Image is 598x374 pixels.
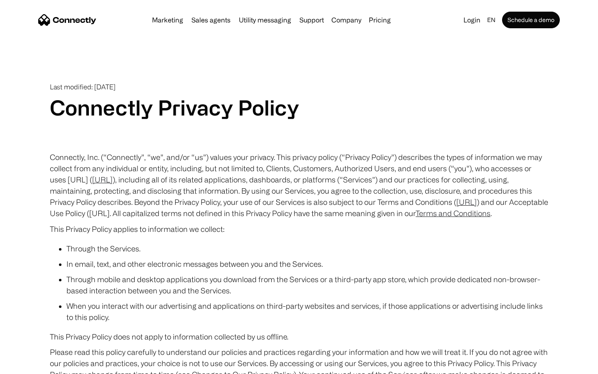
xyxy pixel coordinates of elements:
[50,152,548,219] p: Connectly, Inc. (“Connectly”, “we”, and/or “us”) values your privacy. This privacy policy (“Priva...
[149,17,186,23] a: Marketing
[50,331,548,342] p: This Privacy Policy does not apply to information collected by us offline.
[50,120,548,132] p: ‍
[296,17,327,23] a: Support
[66,274,548,296] li: Through mobile and desktop applications you download from the Services or a third-party app store...
[50,83,548,91] p: Last modified: [DATE]
[365,17,394,23] a: Pricing
[50,223,548,235] p: This Privacy Policy applies to information we collect:
[50,136,548,148] p: ‍
[17,359,50,371] ul: Language list
[188,17,234,23] a: Sales agents
[50,95,548,120] h1: Connectly Privacy Policy
[66,258,548,270] li: In email, text, and other electronic messages between you and the Services.
[66,243,548,254] li: Through the Services.
[416,209,490,217] a: Terms and Conditions
[456,198,477,206] a: [URL]
[66,300,548,323] li: When you interact with our advertising and applications on third-party websites and services, if ...
[460,14,484,26] a: Login
[92,175,113,184] a: [URL]
[235,17,294,23] a: Utility messaging
[331,14,361,26] div: Company
[502,12,560,28] a: Schedule a demo
[487,14,495,26] div: en
[8,359,50,371] aside: Language selected: English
